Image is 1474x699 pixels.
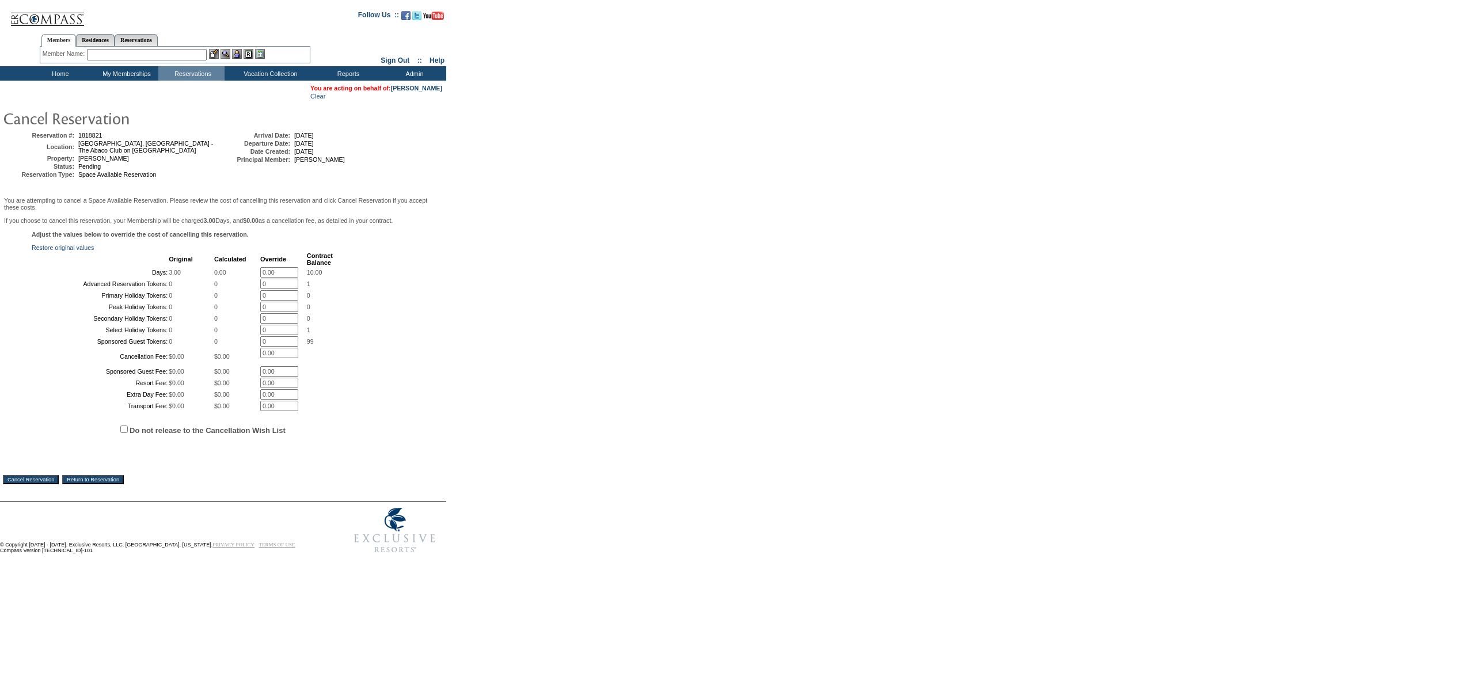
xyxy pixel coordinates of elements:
a: [PERSON_NAME] [391,85,442,92]
a: PRIVACY POLICY [212,542,254,548]
span: [GEOGRAPHIC_DATA], [GEOGRAPHIC_DATA] - The Abaco Club on [GEOGRAPHIC_DATA] [78,140,213,154]
b: Override [260,256,286,263]
span: $0.00 [214,379,230,386]
a: Reservations [115,34,158,46]
a: Become our fan on Facebook [401,14,411,21]
span: [PERSON_NAME] [78,155,129,162]
span: $0.00 [169,391,184,398]
span: 0 [169,303,172,310]
a: Clear [310,93,325,100]
input: Cancel Reservation [3,475,59,484]
img: Become our fan on Facebook [401,11,411,20]
img: pgTtlCancelRes.gif [3,107,233,130]
span: 0 [214,338,218,345]
span: 0 [214,292,218,299]
b: Contract Balance [307,252,333,266]
a: Restore original values [32,244,94,251]
span: $0.00 [214,391,230,398]
td: Select Holiday Tokens: [33,325,168,335]
input: Return to Reservation [62,475,124,484]
td: Resort Fee: [33,378,168,388]
td: Extra Day Fee: [33,389,168,400]
b: Adjust the values below to override the cost of cancelling this reservation. [32,231,249,238]
p: If you choose to cancel this reservation, your Membership will be charged Days, and as a cancella... [4,217,442,224]
img: View [221,49,230,59]
b: Calculated [214,256,246,263]
td: Home [26,66,92,81]
td: Principal Member: [221,156,290,163]
td: Cancellation Fee: [33,348,168,365]
img: b_edit.gif [209,49,219,59]
a: Help [430,56,445,64]
span: 0 [169,315,172,322]
a: Sign Out [381,56,409,64]
td: Reservations [158,66,225,81]
td: Primary Holiday Tokens: [33,290,168,301]
img: Follow us on Twitter [412,11,421,20]
a: TERMS OF USE [259,542,295,548]
td: Date Created: [221,148,290,155]
span: 3.00 [169,269,181,276]
span: :: [417,56,422,64]
td: Days: [33,267,168,278]
span: 0 [214,315,218,322]
a: Follow us on Twitter [412,14,421,21]
span: 0 [169,338,172,345]
span: Pending [78,163,101,170]
span: 1 [307,280,310,287]
span: 99 [307,338,314,345]
td: Follow Us :: [358,10,399,24]
td: Admin [380,66,446,81]
span: 10.00 [307,269,322,276]
td: Reports [314,66,380,81]
td: Secondary Holiday Tokens: [33,313,168,324]
span: 0 [169,326,172,333]
span: 0 [169,292,172,299]
span: $0.00 [169,402,184,409]
img: Impersonate [232,49,242,59]
span: 0 [307,303,310,310]
span: 0 [169,280,172,287]
span: Space Available Reservation [78,171,156,178]
a: Residences [76,34,115,46]
td: Status: [5,163,74,170]
td: My Memberships [92,66,158,81]
span: 1 [307,326,310,333]
span: 0 [307,315,310,322]
p: You are attempting to cancel a Space Available Reservation. Please review the cost of cancelling ... [4,197,442,211]
span: 1818821 [78,132,102,139]
b: 3.00 [204,217,216,224]
span: 0 [214,303,218,310]
span: $0.00 [169,353,184,360]
span: 0 [214,280,218,287]
a: Subscribe to our YouTube Channel [423,14,444,21]
span: You are acting on behalf of: [310,85,442,92]
img: b_calculator.gif [255,49,265,59]
td: Reservation Type: [5,171,74,178]
span: 0 [214,326,218,333]
td: Property: [5,155,74,162]
span: $0.00 [169,368,184,375]
td: Sponsored Guest Fee: [33,366,168,377]
span: $0.00 [169,379,184,386]
div: Member Name: [43,49,87,59]
span: $0.00 [214,402,230,409]
b: Original [169,256,193,263]
td: Vacation Collection [225,66,314,81]
span: $0.00 [214,353,230,360]
span: 0 [307,292,310,299]
label: Do not release to the Cancellation Wish List [130,426,286,435]
td: Peak Holiday Tokens: [33,302,168,312]
td: Departure Date: [221,140,290,147]
a: Members [41,34,77,47]
img: Subscribe to our YouTube Channel [423,12,444,20]
b: $0.00 [243,217,259,224]
td: Transport Fee: [33,401,168,411]
td: Sponsored Guest Tokens: [33,336,168,347]
td: Arrival Date: [221,132,290,139]
td: Location: [5,140,74,154]
span: $0.00 [214,368,230,375]
td: Advanced Reservation Tokens: [33,279,168,289]
img: Compass Home [10,3,85,26]
span: [PERSON_NAME] [294,156,345,163]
